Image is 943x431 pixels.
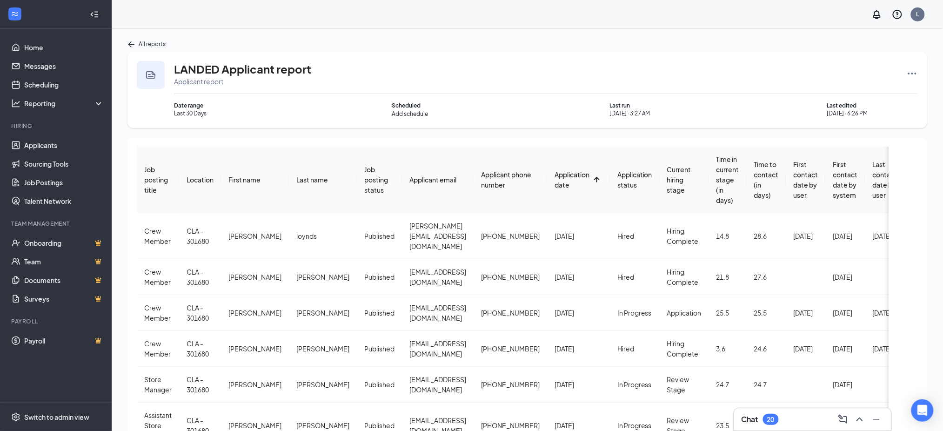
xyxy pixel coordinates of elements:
span: 07/28/2025 [833,232,853,240]
span: Luke [228,309,281,317]
span: 08/04/2025 [873,232,892,240]
svg: ArrowUp [591,174,602,185]
button: ChevronUp [852,412,867,427]
span: +16034779923 [481,380,540,389]
span: 23.5 [716,421,729,430]
span: Time to contact (in days) [754,160,779,199]
a: OnboardingCrown [24,234,104,252]
span: 21.8 [716,273,729,281]
a: Job Postings [24,173,104,192]
svg: Settings [11,412,20,422]
svg: WorkstreamLogo [10,9,20,19]
span: +16039980114 [481,232,540,240]
div: Hiring [11,122,102,130]
span: 07/31/2025 [555,309,574,317]
span: 07/29/2025 [555,273,574,281]
span: 08/01/2025 [833,344,853,353]
div: Open Intercom Messenger [911,399,934,422]
a: Messages [24,57,104,75]
span: Add schedule [392,109,428,119]
span: Pemrick [296,421,349,430]
p: Last run [609,101,650,109]
span: Hired [617,232,634,240]
span: +16035586616 [481,273,540,281]
svg: Analysis [11,99,20,108]
span: 08/01/2025 [555,380,574,389]
span: Applicant email [409,175,456,184]
span: gabrielallen67@gmail.com [409,268,466,286]
p: All reports [139,40,166,48]
span: Published [364,380,395,389]
span: Job posting status [364,165,388,194]
svg: Notifications [871,9,883,20]
svg: ArrowLeft [127,40,135,48]
p: Date range [174,101,207,109]
a: Home [24,38,104,57]
span: 24.7 [754,380,767,389]
span: 08/21/2025 [873,309,892,317]
span: Hired [617,273,634,281]
span: 25.5 [754,309,767,317]
span: Crew Member [144,339,171,358]
span: 07/31/2025 [833,309,853,317]
span: CLA - 301680 [187,375,209,394]
p: Scheduled [392,101,428,109]
span: First contact date by system [833,160,858,199]
span: Allen [296,273,349,281]
a: SurveysCrown [24,290,104,308]
span: Gabriel [228,273,281,281]
span: 08/20/2025 [794,309,813,317]
span: Published [364,309,395,317]
span: Published [364,273,395,281]
span: Store Manager [144,375,172,394]
button: ComposeMessage [836,412,850,427]
span: Published [364,344,395,353]
span: Beland [296,309,349,317]
div: Team Management [11,220,102,228]
span: 08/01/2025 [555,344,574,353]
span: 14.8 [716,232,729,240]
span: loynds [296,232,317,240]
span: First name [228,175,261,184]
span: 08/02/2025 [555,421,574,430]
span: 07/29/2025 [833,273,853,281]
span: michael.loynds3@gmail.com [409,222,466,250]
a: Applicants [24,136,104,155]
h3: Chat [742,414,758,424]
span: Job posting title [144,165,168,194]
span: Review Stage [667,375,689,394]
span: Published [364,421,395,430]
span: 08/20/2025 [794,344,813,353]
span: In Progress [617,380,652,389]
span: CLA - 301680 [187,268,209,286]
div: Switch to admin view [24,412,89,422]
svg: Collapse [90,10,99,19]
a: TeamCrown [24,252,104,271]
span: Last name [296,175,328,184]
span: Sprague [296,344,349,353]
span: Hiring Complete [667,227,699,245]
svg: ChevronUp [854,414,865,425]
a: Talent Network [24,192,104,210]
span: Application status [617,170,652,189]
span: 24.6 [754,344,767,353]
span: Hired [617,344,634,353]
span: First contact date by user [794,160,818,199]
span: +16035587384 [481,344,540,353]
span: Crew Member [144,303,171,322]
span: LANDED Applicant report [174,62,311,76]
span: Time in current stage (in days) [716,155,739,204]
svg: Report [145,69,156,81]
span: In Progress [617,309,652,317]
span: Applicant report [174,77,897,86]
svg: Ellipses [907,68,918,79]
span: Hiring Complete [667,339,699,358]
p: [DATE] · 3:27 AM [609,109,650,117]
span: Trevor [228,380,281,389]
a: PayrollCrown [24,331,104,350]
span: Crew Member [144,268,171,286]
span: Application [667,309,702,317]
span: +16034774627 [481,421,540,430]
span: Dansereau [296,380,349,389]
span: 08/01/2025 [794,232,813,240]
